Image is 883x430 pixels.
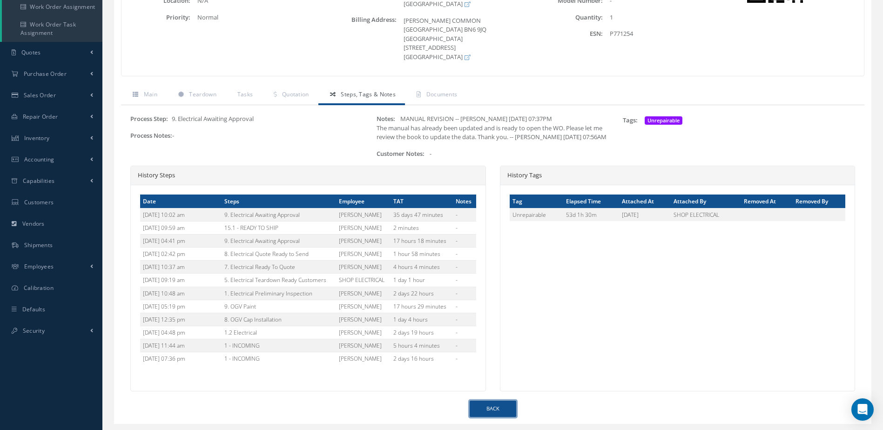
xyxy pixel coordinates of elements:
[391,287,453,300] td: 2 days 22 hours
[391,261,453,274] td: 4 hours 4 minutes
[534,30,603,37] label: ESN:
[190,13,328,22] div: Normal
[131,166,485,185] div: History Steps
[391,221,453,234] td: 2 minutes
[24,284,54,292] span: Calibration
[222,352,336,365] td: 1 - INCOMING
[391,235,453,248] td: 17 hours 18 minutes
[851,398,874,421] div: Open Intercom Messenger
[336,339,391,352] td: [PERSON_NAME]
[500,166,855,185] div: History Tags
[510,208,563,221] td: Unrepairable
[222,300,336,313] td: 9. OGV Paint
[391,195,453,208] th: TAT
[391,339,453,352] td: 5 hours 4 minutes
[140,326,222,339] td: [DATE] 04:48 pm
[222,274,336,287] td: 5. Electrical Teardown Ready Customers
[121,86,167,105] a: Main
[377,150,425,157] label: Customer Notes:
[140,339,222,352] td: [DATE] 11:44 am
[619,208,671,221] td: [DATE]
[619,195,671,208] th: Attached At
[603,29,740,39] div: P771254
[453,326,476,339] td: -
[563,195,619,208] th: Elapsed Time
[130,114,363,124] div: 9. Electrical Awaiting Approval
[24,262,54,270] span: Employees
[222,326,336,339] td: 1.2 Electrical
[603,13,740,22] div: 1
[24,91,56,99] span: Sales Order
[336,235,391,248] td: [PERSON_NAME]
[140,300,222,313] td: [DATE] 05:19 pm
[336,274,391,287] td: SHOP ELECTRICAL
[336,261,391,274] td: [PERSON_NAME]
[453,287,476,300] td: -
[140,208,222,221] td: [DATE] 10:02 am
[189,90,216,98] span: Teardown
[453,313,476,326] td: -
[563,208,619,221] td: 53d 1h 30m
[336,195,391,208] th: Employee
[336,287,391,300] td: [PERSON_NAME]
[510,195,563,208] th: Tag
[130,132,172,139] label: Process Notes:
[140,274,222,287] td: [DATE] 09:19 am
[318,86,405,105] a: Steps, Tags & Notes
[24,134,50,142] span: Inventory
[222,208,336,221] td: 9. Electrical Awaiting Approval
[144,90,157,98] span: Main
[623,117,638,124] label: Tags:
[21,48,41,56] span: Quotes
[336,313,391,326] td: [PERSON_NAME]
[391,208,453,221] td: 35 days 47 minutes
[391,352,453,365] td: 2 days 16 hours
[391,248,453,261] td: 1 hour 58 minutes
[22,305,45,313] span: Defaults
[222,313,336,326] td: 8. OGV Cap Installation
[222,248,336,261] td: 8. Electrical Quote Ready to Send
[377,114,607,141] span: MANUAL REVISION -- [PERSON_NAME] [DATE] 07:37PM The manual has already been updated and is ready ...
[453,352,476,365] td: -
[671,208,741,221] td: SHOP ELECTRICAL
[336,326,391,339] td: [PERSON_NAME]
[430,149,431,158] span: -
[453,208,476,221] td: -
[222,235,336,248] td: 9. Electrical Awaiting Approval
[222,261,336,274] td: 7. Electrical Ready To Quote
[336,208,391,221] td: [PERSON_NAME]
[426,90,458,98] span: Documents
[793,195,845,208] th: Removed By
[24,241,53,249] span: Shipments
[671,195,741,208] th: Attached By
[222,195,336,208] th: Steps
[140,195,222,208] th: Date
[140,261,222,274] td: [DATE] 10:37 am
[453,300,476,313] td: -
[222,287,336,300] td: 1. Electrical Preliminary Inspection
[24,70,67,78] span: Purchase Order
[405,86,466,105] a: Documents
[328,16,397,62] label: Billing Address:
[262,86,318,105] a: Quotation
[453,248,476,261] td: -
[23,113,58,121] span: Repair Order
[453,235,476,248] td: -
[121,14,190,21] label: Priority:
[226,86,263,105] a: Tasks
[470,401,516,417] a: Back
[645,116,682,125] span: Unrepairable
[222,221,336,234] td: 15.1 - READY TO SHIP
[453,221,476,234] td: -
[453,261,476,274] td: -
[130,115,168,122] label: Process Step:
[167,86,226,105] a: Teardown
[391,274,453,287] td: 1 day 1 hour
[282,90,309,98] span: Quotation
[336,300,391,313] td: [PERSON_NAME]
[336,248,391,261] td: [PERSON_NAME]
[453,195,476,208] th: Notes
[222,339,336,352] td: 1 - INCOMING
[130,131,363,141] div: -
[741,195,793,208] th: Removed At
